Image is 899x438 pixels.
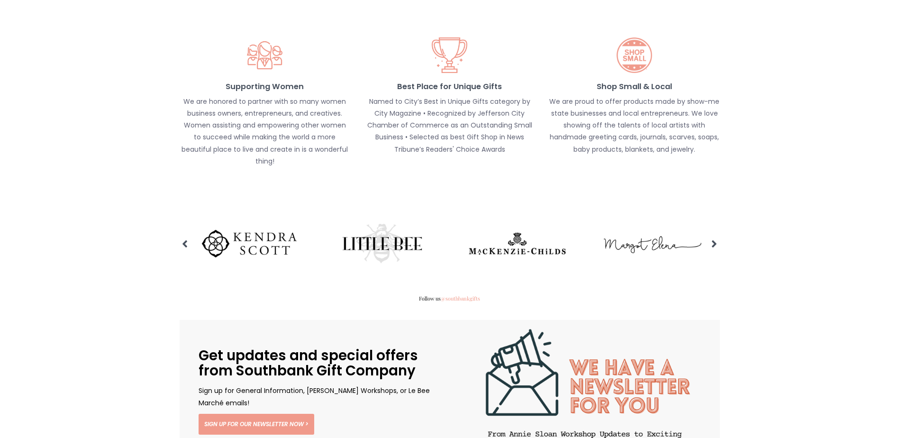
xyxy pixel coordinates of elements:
[464,222,571,265] img: MacKenzie-Childs
[180,236,191,252] a: Previous
[364,82,535,91] h4: Best Place for Unique Gifts
[549,82,720,91] h4: Shop Small & Local
[180,82,350,91] h4: Supporting Women
[441,295,480,302] a: @southbankgifts
[199,414,314,435] a: Sign up for our newsletter now >
[549,96,720,155] p: We are proud to offer products made by show-me state businesses and local entrepreneurs. We love ...
[199,348,431,378] h2: Get updates and special offers from Southbank Gift Company
[180,294,720,303] span: Follow us
[364,96,535,155] p: Named to City’s Best in Unique Gifts category by City Magazine • Recognized by Jefferson City Cha...
[432,37,467,73] img: Best Place for Unique Gifts
[194,222,300,265] img: Kendra Scott
[247,37,282,73] img: Supporting Women
[180,96,350,167] p: We are honored to partner with so many women business owners, entrepreneurs, and creatives. Women...
[617,37,652,73] img: Shop Small & Local
[329,222,436,265] img: Little Bees
[599,222,706,265] img: Margot Elena
[709,236,720,252] a: Next
[199,385,431,409] p: Sign up for General Information, [PERSON_NAME] Workshops, or Le Bee Marché emails!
